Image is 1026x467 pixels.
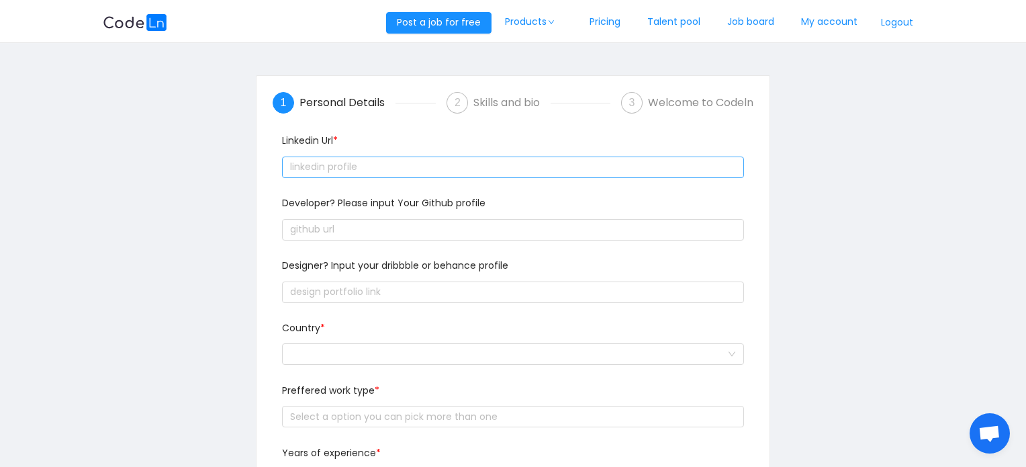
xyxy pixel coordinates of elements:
[282,157,743,178] input: linkedin profile
[386,12,492,34] button: Post a job for free
[629,97,635,108] span: 3
[455,97,461,108] span: 2
[648,92,753,114] div: Welcome to Codeln
[282,321,325,335] span: Country
[282,282,743,303] input: design portfolio link
[281,97,287,108] span: 1
[970,413,1010,454] div: Open chat
[547,19,555,26] i: icon: down
[290,410,729,423] div: Select a option you can pick more than one
[282,446,381,460] span: Years of experience
[282,196,485,210] span: Developer? Please input Your Github profile
[386,15,492,29] a: Post a job for free
[282,134,338,147] span: Linkedin Url
[103,14,167,31] img: logobg.f302741d.svg
[282,384,379,397] span: Preffered work type
[299,92,395,114] div: Personal Details
[282,219,743,241] input: github url
[473,92,551,114] div: Skills and bio
[871,12,923,34] button: Logout
[282,259,508,272] span: Designer? Input your dribbble or behance profile
[728,350,736,359] i: icon: down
